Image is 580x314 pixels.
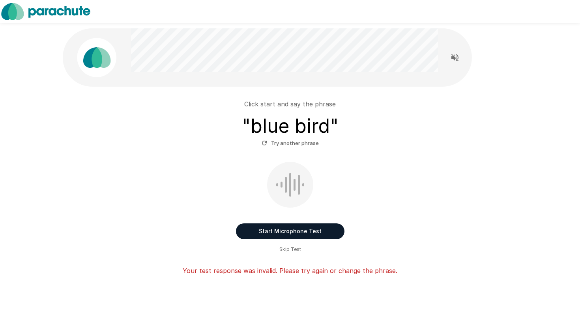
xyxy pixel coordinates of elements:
p: Your test response was invalid. Please try again or change the phrase. [183,266,397,275]
img: parachute_avatar.png [77,38,116,77]
span: Skip Test [279,245,301,253]
p: Click start and say the phrase [244,99,336,109]
button: Try another phrase [260,137,321,149]
h3: " blue bird " [242,115,339,137]
button: Start Microphone Test [236,223,344,239]
button: Read questions aloud [447,50,463,65]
